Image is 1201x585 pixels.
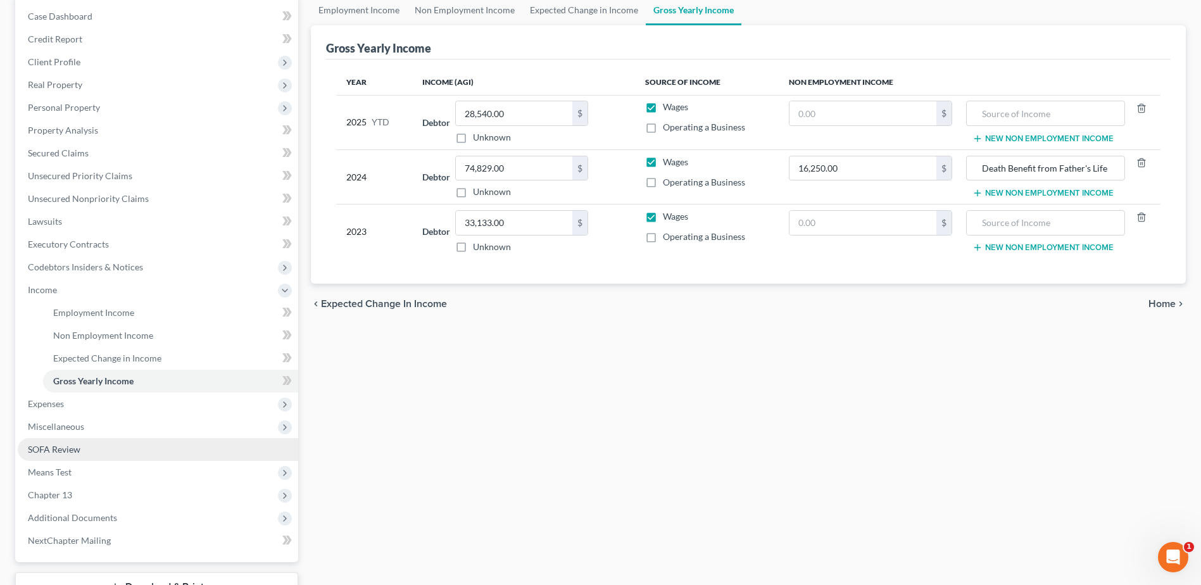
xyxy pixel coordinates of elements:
[28,170,132,181] span: Unsecured Priority Claims
[28,261,143,272] span: Codebtors Insiders & Notices
[28,239,109,249] span: Executory Contracts
[972,242,1114,253] button: New Non Employment Income
[973,211,1118,235] input: Source of Income
[422,225,450,238] label: Debtor
[28,56,80,67] span: Client Profile
[346,101,402,144] div: 2025
[422,170,450,184] label: Debtor
[572,101,588,125] div: $
[43,324,298,347] a: Non Employment Income
[412,70,635,95] th: Income (AGI)
[789,211,936,235] input: 0.00
[28,125,98,135] span: Property Analysis
[311,299,447,309] button: chevron_left Expected Change in Income
[28,489,72,500] span: Chapter 13
[18,210,298,233] a: Lawsuits
[972,188,1114,198] button: New Non Employment Income
[18,529,298,552] a: NextChapter Mailing
[663,211,688,222] span: Wages
[28,216,62,227] span: Lawsuits
[28,444,80,455] span: SOFA Review
[28,421,84,432] span: Miscellaneous
[18,233,298,256] a: Executory Contracts
[572,211,588,235] div: $
[336,70,412,95] th: Year
[43,347,298,370] a: Expected Change in Income
[18,165,298,187] a: Unsecured Priority Claims
[936,101,952,125] div: $
[28,79,82,90] span: Real Property
[43,370,298,393] a: Gross Yearly Income
[779,70,1160,95] th: Non Employment Income
[456,156,572,180] input: 0.00
[1184,542,1194,552] span: 1
[663,156,688,167] span: Wages
[572,156,588,180] div: $
[18,142,298,165] a: Secured Claims
[456,211,572,235] input: 0.00
[663,101,688,112] span: Wages
[789,156,936,180] input: 0.00
[973,101,1118,125] input: Source of Income
[346,156,402,199] div: 2024
[28,512,117,523] span: Additional Documents
[28,535,111,546] span: NextChapter Mailing
[972,134,1114,144] button: New Non Employment Income
[1176,299,1186,309] i: chevron_right
[1158,542,1188,572] iframe: Intercom live chat
[18,438,298,461] a: SOFA Review
[473,186,511,198] label: Unknown
[936,156,952,180] div: $
[53,307,134,318] span: Employment Income
[28,467,72,477] span: Means Test
[1148,299,1176,309] span: Home
[53,330,153,341] span: Non Employment Income
[28,284,57,295] span: Income
[53,375,134,386] span: Gross Yearly Income
[473,131,511,144] label: Unknown
[1148,299,1186,309] button: Home chevron_right
[28,193,149,204] span: Unsecured Nonpriority Claims
[663,177,745,187] span: Operating a Business
[321,299,447,309] span: Expected Change in Income
[18,187,298,210] a: Unsecured Nonpriority Claims
[311,299,321,309] i: chevron_left
[18,28,298,51] a: Credit Report
[28,148,89,158] span: Secured Claims
[43,301,298,324] a: Employment Income
[28,102,100,113] span: Personal Property
[28,11,92,22] span: Case Dashboard
[456,101,572,125] input: 0.00
[473,241,511,253] label: Unknown
[346,210,402,253] div: 2023
[372,116,389,129] span: YTD
[973,156,1118,180] input: Source of Income
[422,116,450,129] label: Debtor
[663,231,745,242] span: Operating a Business
[635,70,779,95] th: Source of Income
[18,5,298,28] a: Case Dashboard
[789,101,936,125] input: 0.00
[28,398,64,409] span: Expenses
[663,122,745,132] span: Operating a Business
[18,119,298,142] a: Property Analysis
[53,353,161,363] span: Expected Change in Income
[936,211,952,235] div: $
[28,34,82,44] span: Credit Report
[326,41,431,56] div: Gross Yearly Income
